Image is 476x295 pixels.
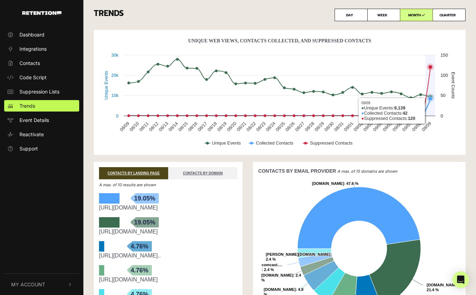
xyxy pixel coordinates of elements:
[19,74,47,81] span: Code Script
[99,182,156,187] em: A max. of 10 results are shown
[22,11,61,15] img: Retention.com
[427,283,459,287] tspan: [DOMAIN_NAME]
[116,113,118,118] text: 0
[256,140,293,146] text: Collected Contacts
[167,121,179,132] text: 08/14
[19,131,44,138] span: Reactivate
[19,145,38,152] span: Support
[212,140,241,146] text: Unique Events
[304,121,315,132] text: 08/28
[11,281,45,288] span: My Account
[274,121,286,132] text: 08/25
[226,121,237,132] text: 08/20
[4,100,79,112] a: Trends
[372,121,384,132] text: 09/04
[19,45,47,52] span: Integrations
[131,193,159,204] span: 19.05%
[187,121,198,132] text: 08/16
[127,241,152,252] span: 4.76%
[104,71,109,100] text: Unique Events
[99,253,161,259] a: [URL][DOMAIN_NAME]..
[4,72,79,83] a: Code Script
[266,252,330,256] tspan: [PERSON_NAME][DOMAIN_NAME]
[19,88,59,95] span: Suppression Lists
[335,9,368,21] label: DAY
[400,9,433,21] label: MONTH
[216,121,228,132] text: 08/19
[129,121,140,132] text: 08/10
[4,129,79,140] a: Reactivate
[19,116,49,124] span: Event Details
[19,102,35,109] span: Trends
[310,140,352,146] text: Suppressed Contacts
[323,121,335,132] text: 08/30
[99,276,237,284] div: https://www.alexandani.com/collections/all-sale
[392,121,403,132] text: 09/06
[197,121,208,132] text: 08/17
[111,73,118,78] text: 20k
[4,143,79,154] a: Support
[148,121,159,132] text: 08/12
[262,263,282,267] tspan: comcast.…
[258,168,336,174] strong: CONTACTS BY EMAIL PROVIDER
[177,121,189,132] text: 08/15
[99,252,237,260] div: https://www.alexandani.com/collections/symbol-jewelry-evil-eye/products/som-evil-eye-triple-charm...
[337,169,397,174] em: A max. of 15 domains are shown
[99,228,237,236] div: https://www.alexandani.com/collections/bracelets-all
[382,121,393,132] text: 09/05
[343,121,354,132] text: 09/01
[111,93,118,98] text: 10k
[264,287,296,292] tspan: [DOMAIN_NAME]
[94,9,466,21] h3: TRENDS
[294,121,305,132] text: 08/27
[245,121,257,132] text: 08/22
[4,86,79,97] a: Suppression Lists
[19,59,40,67] span: Contacts
[401,121,413,132] text: 09/07
[362,121,374,132] text: 09/03
[111,52,118,58] text: 30k
[441,93,445,98] text: 50
[261,273,301,282] text: : 2.4 %
[99,204,237,212] div: https://www.alexandani.com/search
[421,121,432,132] text: 09/09
[131,217,159,228] span: 19.05%
[119,121,130,132] text: 08/09
[312,181,359,186] text: : 47.6 %
[138,121,150,132] text: 08/11
[236,121,247,132] text: 08/21
[99,167,168,179] a: CONTACTS BY LANDING PAGE
[266,252,332,261] text: : 2.4 %
[367,9,400,21] label: WEEK
[262,263,282,272] text: : 2.4 %
[352,121,364,132] text: 09/02
[168,167,237,179] a: CONTACTS BY DOMAIN
[312,181,344,186] tspan: [DOMAIN_NAME]
[127,265,152,276] span: 4.76%
[206,121,218,132] text: 08/18
[261,273,293,277] tspan: [DOMAIN_NAME]
[313,121,325,132] text: 08/29
[333,121,344,132] text: 08/31
[427,283,460,292] text: : 21.4 %
[99,229,158,235] a: [URL][DOMAIN_NAME]
[158,121,169,132] text: 08/13
[284,121,296,132] text: 08/26
[4,114,79,126] a: Event Details
[99,35,460,153] svg: Unique Web Views, Contacts Collected, And Suppressed Contacts
[99,205,158,211] a: [URL][DOMAIN_NAME]
[4,274,79,295] button: My Account
[4,57,79,69] a: Contacts
[188,38,371,43] text: Unique Web Views, Contacts Collected, And Suppressed Contacts
[433,9,466,21] label: QUARTER
[99,277,158,282] a: [URL][DOMAIN_NAME]
[19,31,44,38] span: Dashboard
[441,73,448,78] text: 100
[255,121,266,132] text: 08/23
[265,121,276,132] text: 08/24
[441,52,448,58] text: 150
[4,29,79,40] a: Dashboard
[451,72,456,99] text: Event Counts
[411,121,422,132] text: 09/08
[452,271,469,288] div: Open Intercom Messenger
